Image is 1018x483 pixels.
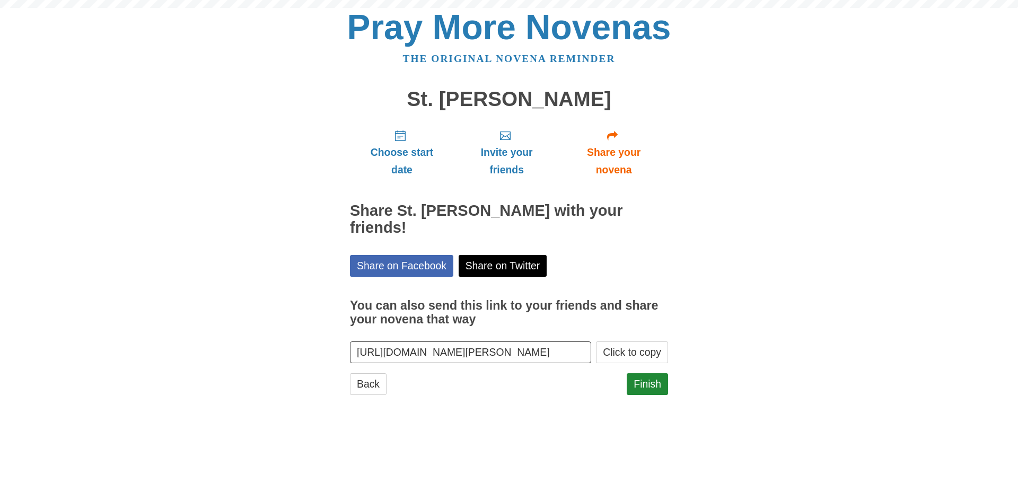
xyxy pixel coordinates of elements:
[570,144,657,179] span: Share your novena
[361,144,443,179] span: Choose start date
[596,341,668,363] button: Click to copy
[350,203,668,236] h2: Share St. [PERSON_NAME] with your friends!
[403,53,616,64] a: The original novena reminder
[350,299,668,326] h3: You can also send this link to your friends and share your novena that way
[347,7,671,47] a: Pray More Novenas
[459,255,547,277] a: Share on Twitter
[454,121,559,184] a: Invite your friends
[350,373,387,395] a: Back
[350,255,453,277] a: Share on Facebook
[350,88,668,111] h1: St. [PERSON_NAME]
[350,121,454,184] a: Choose start date
[627,373,668,395] a: Finish
[559,121,668,184] a: Share your novena
[464,144,549,179] span: Invite your friends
